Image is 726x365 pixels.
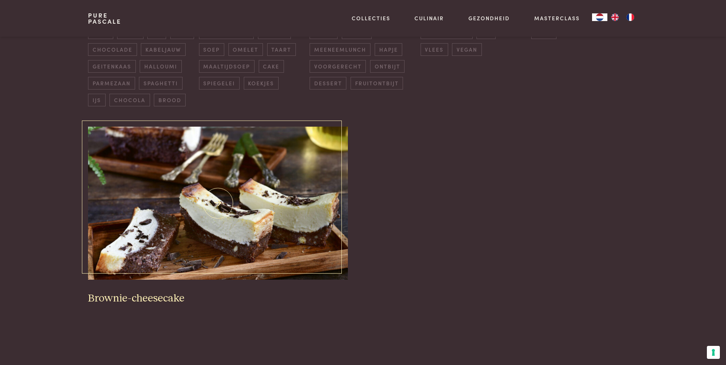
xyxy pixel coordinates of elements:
[88,127,348,305] a: Brownie-cheesecake Brownie-cheesecake
[88,43,137,56] span: chocolade
[88,292,348,305] h3: Brownie-cheesecake
[267,43,296,56] span: taart
[88,127,348,280] img: Brownie-cheesecake
[310,43,370,56] span: meeneemlunch
[452,43,481,56] span: vegan
[88,12,121,24] a: PurePascale
[534,14,580,22] a: Masterclass
[592,13,607,21] div: Language
[607,13,638,21] ul: Language list
[199,60,255,73] span: maaltijdsoep
[154,94,186,106] span: brood
[351,77,403,90] span: fruitontbijt
[139,77,182,90] span: spaghetti
[370,60,405,73] span: ontbijt
[88,60,135,73] span: geitenkaas
[414,14,444,22] a: Culinair
[141,43,185,56] span: kabeljauw
[109,94,150,106] span: chocola
[310,77,346,90] span: dessert
[707,346,720,359] button: Uw voorkeuren voor toestemming voor trackingtechnologieën
[259,60,284,73] span: cake
[88,77,135,90] span: parmezaan
[352,14,390,22] a: Collecties
[199,43,224,56] span: soep
[310,60,366,73] span: voorgerecht
[88,94,105,106] span: ijs
[140,60,181,73] span: halloumi
[592,13,638,21] aside: Language selected: Nederlands
[421,43,448,56] span: vlees
[244,77,279,90] span: koekjes
[468,14,510,22] a: Gezondheid
[199,77,240,90] span: spiegelei
[228,43,263,56] span: omelet
[623,13,638,21] a: FR
[375,43,402,56] span: hapje
[592,13,607,21] a: NL
[607,13,623,21] a: EN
